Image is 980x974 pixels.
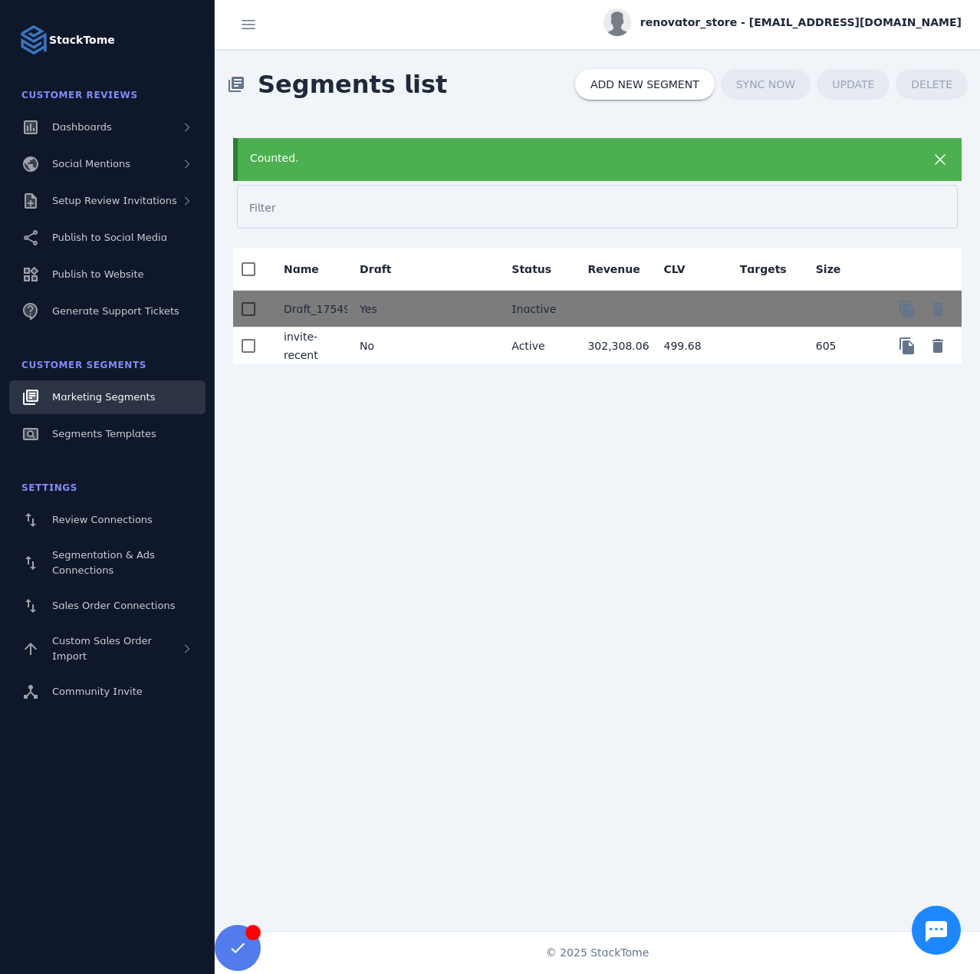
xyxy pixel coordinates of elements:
span: Segments list [245,54,459,115]
span: Settings [21,482,77,493]
div: CLV [664,262,699,277]
div: Draft [360,262,405,277]
div: Name [284,262,333,277]
mat-cell: Yes [347,291,423,327]
mat-cell: 605 [804,327,880,364]
a: Generate Support Tickets [9,295,206,328]
button: Copy [892,294,922,324]
mat-cell: Inactive [499,291,575,327]
div: Name [284,262,319,277]
span: © 2025 StackTome [546,945,649,961]
mat-cell: No [347,327,423,364]
div: Draft [360,262,391,277]
span: Setup Review Invitations [52,195,177,206]
strong: StackTome [49,32,115,48]
span: Segments Templates [52,428,156,439]
mat-cell: Active [499,327,575,364]
button: Copy [892,331,922,361]
div: CLV [664,262,686,277]
button: renovator_store - [EMAIL_ADDRESS][DOMAIN_NAME] [603,8,962,36]
span: Review Connections [52,514,153,525]
a: Review Connections [9,503,206,537]
span: Community Invite [52,686,143,697]
div: Counted. [250,150,880,166]
span: Dashboards [52,121,112,133]
button: ADD NEW SEGMENT [575,69,715,100]
div: Status [511,262,565,277]
a: Sales Order Connections [9,589,206,623]
button: Delete [922,331,953,361]
mat-cell: 302,308.06 [575,327,651,364]
mat-label: Filter [249,202,276,214]
span: Custom Sales Order Import [52,635,152,662]
span: ADD NEW SEGMENT [590,79,699,90]
div: Size [816,262,841,277]
div: Revenue [587,262,653,277]
span: Publish to Social Media [52,232,167,243]
span: Segmentation & Ads Connections [52,549,155,576]
span: Marketing Segments [52,391,155,403]
a: Publish to Social Media [9,221,206,255]
mat-cell: 499.68 [652,327,728,364]
mat-header-cell: Targets [728,248,804,291]
div: Status [511,262,551,277]
span: Customer Reviews [21,90,138,100]
span: Sales Order Connections [52,600,175,611]
img: profile.jpg [603,8,631,36]
a: Segments Templates [9,417,206,451]
a: Community Invite [9,675,206,709]
img: Logo image [18,25,49,55]
mat-cell: invite-recent [271,327,347,364]
a: Marketing Segments [9,380,206,414]
mat-cell: Draft_1754983451120 [271,291,347,327]
div: Size [816,262,855,277]
a: Segmentation & Ads Connections [9,540,206,586]
span: Generate Support Tickets [52,305,179,317]
mat-icon: library_books [227,75,245,94]
span: renovator_store - [EMAIL_ADDRESS][DOMAIN_NAME] [640,15,962,31]
div: Revenue [587,262,640,277]
span: Customer Segments [21,360,146,370]
span: Social Mentions [52,158,130,169]
span: Publish to Website [52,268,143,280]
button: Delete [922,294,953,324]
a: Publish to Website [9,258,206,291]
